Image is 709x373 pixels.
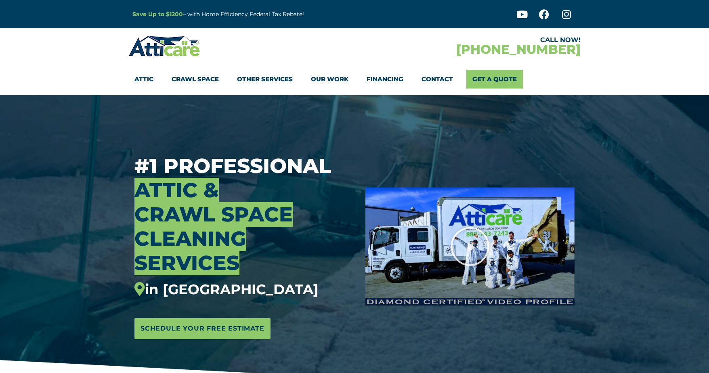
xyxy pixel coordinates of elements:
[311,70,348,89] a: Our Work
[141,322,264,335] span: Schedule Your Free Estimate
[354,37,581,43] div: CALL NOW!
[132,11,183,18] a: Save Up to $1200
[450,226,490,267] div: Play Video
[134,178,293,227] span: Attic & Crawl Space
[132,10,394,19] p: – with Home Efficiency Federal Tax Rebate!
[367,70,403,89] a: Financing
[172,70,219,89] a: Crawl Space
[134,281,353,298] div: in [GEOGRAPHIC_DATA]
[422,70,453,89] a: Contact
[134,318,271,339] a: Schedule Your Free Estimate
[134,70,153,89] a: Attic
[466,70,523,89] a: Get A Quote
[134,154,353,298] h3: #1 Professional
[237,70,293,89] a: Other Services
[134,70,575,89] nav: Menu
[134,226,246,275] span: Cleaning Services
